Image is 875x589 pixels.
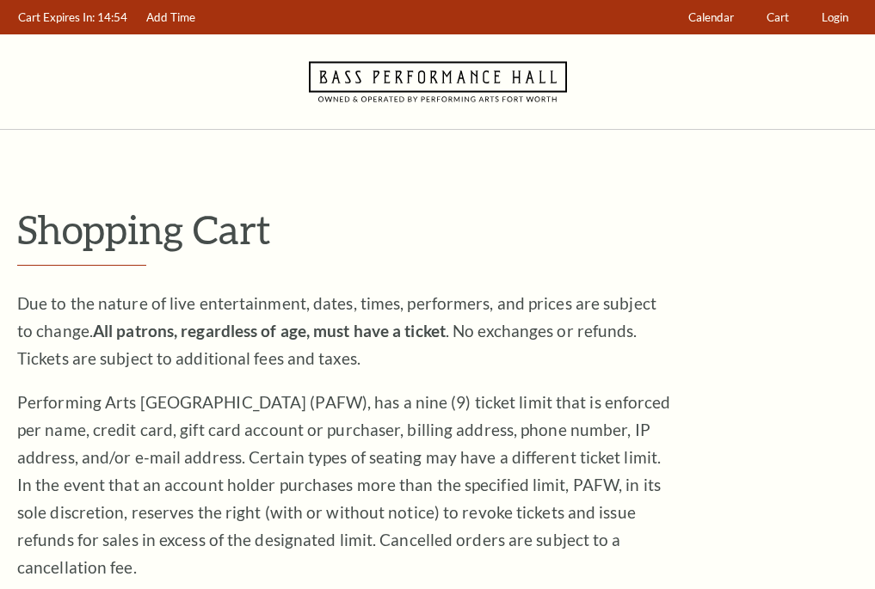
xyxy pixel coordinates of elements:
[688,10,734,24] span: Calendar
[93,321,446,341] strong: All patrons, regardless of age, must have a ticket
[97,10,127,24] span: 14:54
[18,10,95,24] span: Cart Expires In:
[759,1,798,34] a: Cart
[17,293,656,368] span: Due to the nature of live entertainment, dates, times, performers, and prices are subject to chan...
[767,10,789,24] span: Cart
[139,1,204,34] a: Add Time
[17,389,671,581] p: Performing Arts [GEOGRAPHIC_DATA] (PAFW), has a nine (9) ticket limit that is enforced per name, ...
[17,207,858,251] p: Shopping Cart
[681,1,743,34] a: Calendar
[814,1,857,34] a: Login
[822,10,848,24] span: Login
